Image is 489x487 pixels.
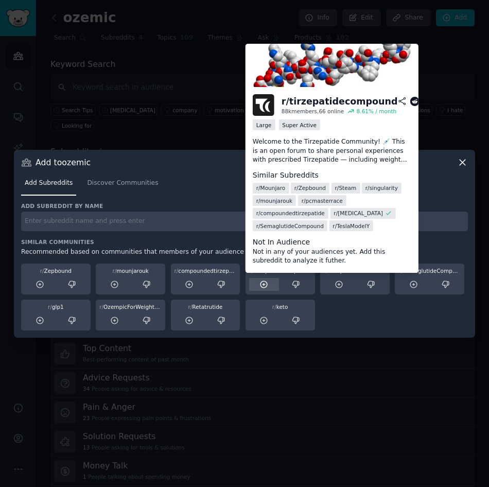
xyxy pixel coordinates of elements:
span: r/ [112,268,116,274]
a: Add Subreddits [21,175,76,196]
div: mounjarouk [99,267,162,274]
span: r/ Zepbound [294,184,326,192]
span: r/ [398,268,403,274]
h3: Add subreddit by name [21,202,468,210]
span: Add Subreddits [25,179,73,188]
h3: Add to ozemic [36,157,91,168]
span: r/ SemaglutideCompound [256,222,324,230]
span: r/ [272,304,276,310]
div: OzempicForWeightLoss [99,303,162,310]
input: Enter subreddit name and press enter [21,212,468,232]
div: 88k members, 66 online [282,108,344,115]
span: r/ [188,304,192,310]
div: Zepbound [25,267,87,274]
div: Super Active [278,119,320,130]
div: 8.61 % / month [357,108,397,115]
div: Recommended based on communities that members of your audience also participate in. [21,248,468,257]
div: Large [253,119,275,130]
div: Retatrutide [174,303,237,310]
div: compoundedtirzepatide [174,267,237,274]
img: tirzepatidecompound [253,94,274,116]
span: r/ TeslaModelY [333,222,370,230]
dt: Not In Audience [253,237,411,248]
span: r/ [48,304,52,310]
div: keto [249,303,311,310]
span: r/ Mounjaro [256,184,286,192]
span: r/ [99,304,103,310]
span: r/ mounjarouk [256,197,292,204]
span: r/ [MEDICAL_DATA] [334,210,383,217]
span: r/ [324,268,328,274]
a: Discover Communities [83,175,162,196]
dd: Not in any of your audiences yet. Add this subreddit to analyze it futher. [253,248,411,266]
span: r/ Steam [335,184,357,192]
h3: Similar Communities [21,238,468,246]
span: r/ pcmasterrace [302,197,343,204]
img: tirzepatidecompound [246,44,418,87]
span: r/ [174,268,179,274]
span: r/ [249,268,253,274]
span: r/ compoundedtirzepatide [256,210,325,217]
div: r/ tirzepatidecompound [282,95,398,108]
div: glp1 [25,303,87,310]
p: Welcome to the Tirzepatide Community! 💉 This is an open forum to share personal experiences with ... [253,137,411,165]
span: Discover Communities [87,179,158,188]
span: r/ singularity [365,184,398,192]
div: SemaglutideCompound [398,267,461,274]
span: r/ [40,268,44,274]
dt: Similar Subreddits [253,170,411,181]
